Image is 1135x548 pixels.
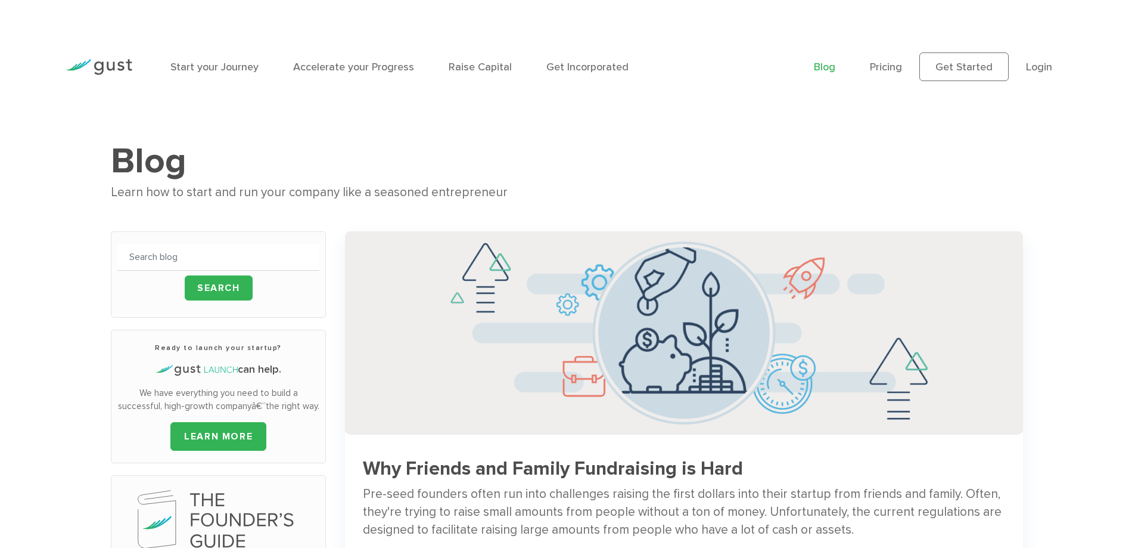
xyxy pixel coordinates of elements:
a: Login [1026,61,1052,73]
a: LEARN MORE [170,422,266,451]
p: We have everything you need to build a successful, high-growth companyâ€”the right way. [117,386,319,413]
a: Get Started [919,52,1009,81]
a: Accelerate your Progress [293,61,414,73]
a: Raise Capital [449,61,512,73]
h4: can help. [117,362,319,377]
h3: Why Friends and Family Fundraising is Hard [363,459,1005,479]
input: Search blog [117,244,319,271]
img: Successful Startup Founders Invest In Their Own Ventures 0742d64fd6a698c3cfa409e71c3cc4e5620a7e72... [345,231,1023,435]
h3: Ready to launch your startup? [117,342,319,353]
img: Gust Logo [66,59,132,75]
a: Pricing [870,61,902,73]
input: Search [185,275,253,301]
div: Pre-seed founders often run into challenges raising the first dollars into their startup from fri... [363,485,1005,540]
h1: Blog [111,140,1024,182]
a: Get Incorporated [546,61,629,73]
div: Learn how to start and run your company like a seasoned entrepreneur [111,182,1024,203]
a: Start your Journey [170,61,259,73]
a: Blog [814,61,835,73]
